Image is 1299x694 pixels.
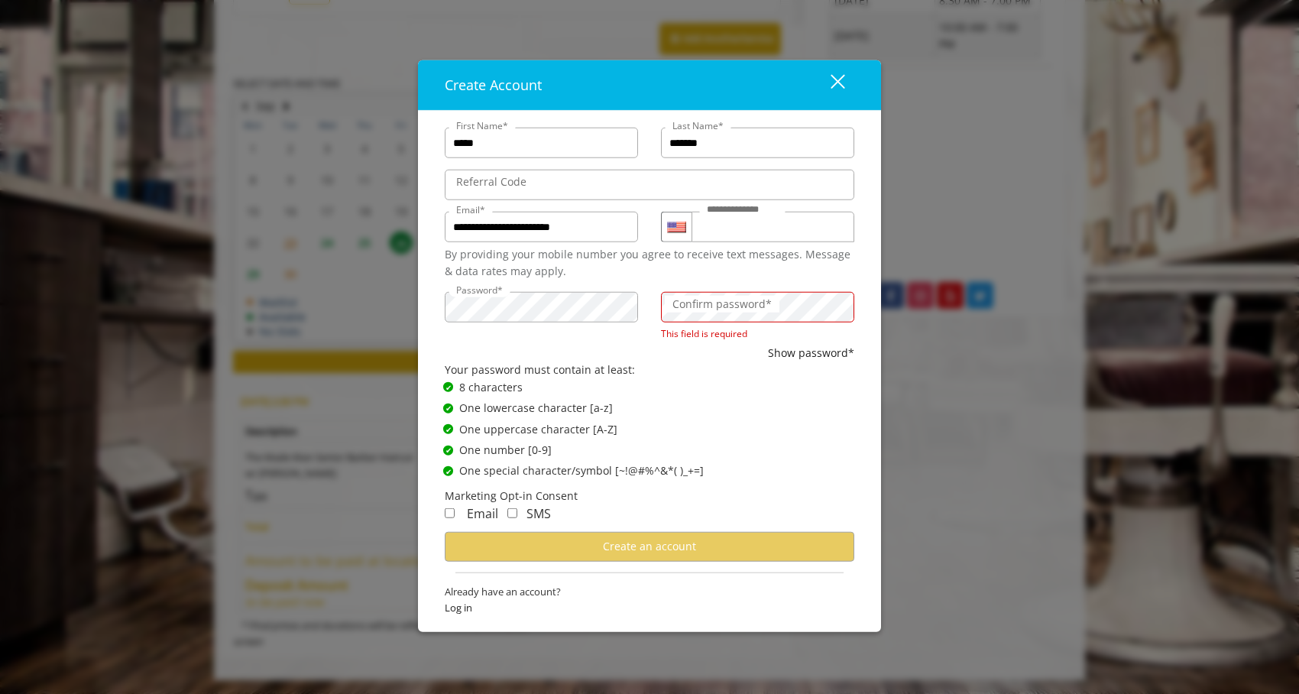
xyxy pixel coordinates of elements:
span: One number [0-9] [459,442,552,459]
input: ConfirmPassword [661,292,854,323]
input: ReferralCode [445,170,854,200]
div: By providing your mobile number you agree to receive text messages. Message & data rates may apply. [445,246,854,281]
div: close dialog [813,73,844,96]
span: ✔ [445,381,452,394]
button: Show password* [768,345,854,362]
label: Last Name* [665,118,731,133]
span: One lowercase character [a-z] [459,400,613,417]
button: Create an account [445,531,854,561]
span: Create Account [445,76,542,94]
div: This field is required [661,326,854,341]
span: Email [467,505,498,522]
span: Create an account [603,539,696,553]
span: SMS [526,505,551,522]
label: Password* [449,283,510,297]
span: 8 characters [459,378,523,395]
input: Receive Marketing SMS [507,508,517,518]
span: Already have an account? [445,584,854,600]
span: ✔ [445,465,452,477]
div: Country [661,212,692,242]
span: One special character/symbol [~!@#%^&*( )_+=] [459,462,704,479]
span: One uppercase character [A-Z] [459,420,617,437]
span: ✔ [445,402,452,414]
div: Your password must contain at least: [445,362,854,378]
div: Marketing Opt-in Consent [445,487,854,504]
label: Referral Code [449,173,534,190]
input: FirstName [445,128,638,158]
input: Lastname [661,128,854,158]
span: ✔ [445,423,452,435]
input: Password [445,292,638,323]
label: Email* [449,203,493,217]
input: Email [445,212,638,242]
span: ✔ [445,444,452,456]
span: Log in [445,599,854,615]
button: close dialog [802,70,854,101]
input: Receive Marketing Email [445,508,455,518]
label: Confirm password* [665,296,779,313]
label: First Name* [449,118,516,133]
